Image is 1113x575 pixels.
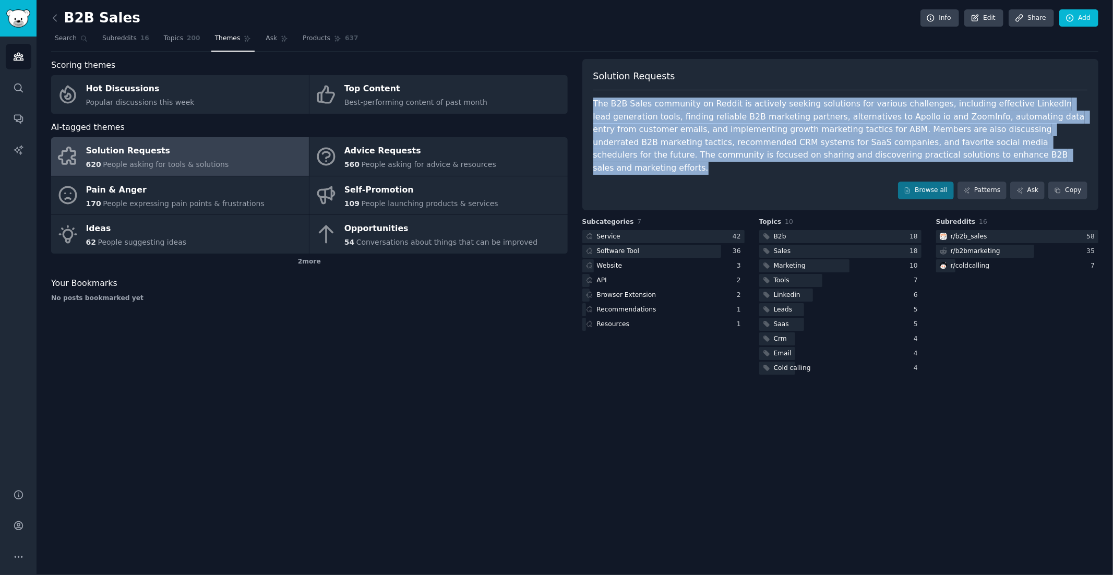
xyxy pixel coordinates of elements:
div: Top Content [344,81,487,98]
span: 16 [979,218,987,225]
a: Tools7 [759,274,921,287]
a: Saas5 [759,318,921,331]
div: 18 [909,232,921,242]
div: 1 [737,305,745,315]
a: Advice Requests560People asking for advice & resources [309,137,567,176]
a: Ask [1010,182,1045,199]
span: 62 [86,238,96,246]
div: Solution Requests [86,143,229,160]
span: 637 [345,34,358,43]
div: Self-Promotion [344,182,498,198]
a: Service42 [582,230,745,243]
img: coldcalling [940,262,947,269]
span: Conversations about things that can be improved [356,238,538,246]
div: Email [774,349,792,358]
a: Top ContentBest-performing content of past month [309,75,567,114]
span: People asking for tools & solutions [103,160,229,169]
span: 200 [187,34,200,43]
div: 18 [909,247,921,256]
div: Recommendations [597,305,656,315]
span: 560 [344,160,360,169]
a: Add [1059,9,1098,27]
a: Products637 [299,30,362,52]
a: Sales18 [759,245,921,258]
span: Search [55,34,77,43]
img: GummySearch logo [6,9,30,28]
a: Pain & Anger170People expressing pain points & frustrations [51,176,309,215]
span: Subreddits [936,218,976,227]
a: Hot DiscussionsPopular discussions this week [51,75,309,114]
div: 2 [737,291,745,300]
div: Advice Requests [344,143,496,160]
span: Themes [215,34,241,43]
span: 16 [140,34,149,43]
a: Linkedin6 [759,289,921,302]
div: 2 more [51,254,568,270]
div: Pain & Anger [86,182,265,198]
a: Topics200 [160,30,204,52]
span: 620 [86,160,101,169]
span: 109 [344,199,360,208]
div: 42 [733,232,745,242]
div: Service [597,232,620,242]
div: B2b [774,232,786,242]
a: B2b18 [759,230,921,243]
div: 3 [737,261,745,271]
span: Subreddits [102,34,137,43]
span: Products [303,34,330,43]
div: Software Tool [597,247,640,256]
div: 2 [737,276,745,285]
div: Leads [774,305,793,315]
div: 5 [914,320,921,329]
span: People asking for advice & resources [361,160,496,169]
div: Cold calling [774,364,811,373]
div: Crm [774,334,787,344]
div: Opportunities [344,221,538,237]
a: Self-Promotion109People launching products & services [309,176,567,215]
a: Opportunities54Conversations about things that can be improved [309,215,567,254]
div: Marketing [774,261,806,271]
span: People suggesting ideas [98,238,186,246]
h2: B2B Sales [51,10,140,27]
span: Topics [759,218,782,227]
button: Copy [1048,182,1087,199]
span: Topics [164,34,183,43]
span: Popular discussions this week [86,98,195,106]
div: Tools [774,276,789,285]
div: Website [597,261,623,271]
span: 7 [638,218,642,225]
div: API [597,276,607,285]
div: 5 [914,305,921,315]
a: Resources1 [582,318,745,331]
div: 7 [1091,261,1098,271]
a: Marketing10 [759,259,921,272]
div: Linkedin [774,291,800,300]
span: Solution Requests [593,70,675,83]
a: Solution Requests620People asking for tools & solutions [51,137,309,176]
div: Browser Extension [597,291,656,300]
a: Software Tool36 [582,245,745,258]
a: coldcallingr/coldcalling7 [936,259,1098,272]
div: 10 [909,261,921,271]
span: 10 [785,218,793,225]
div: No posts bookmarked yet [51,294,568,303]
span: 170 [86,199,101,208]
span: People launching products & services [361,199,498,208]
span: Your Bookmarks [51,277,117,290]
div: 6 [914,291,921,300]
a: Subreddits16 [99,30,153,52]
div: 4 [914,349,921,358]
span: People expressing pain points & frustrations [103,199,265,208]
a: Ask [262,30,292,52]
a: b2b_salesr/b2b_sales58 [936,230,1098,243]
div: r/ b2b_sales [951,232,987,242]
div: 36 [733,247,745,256]
span: AI-tagged themes [51,121,125,134]
a: Edit [964,9,1003,27]
div: 1 [737,320,745,329]
span: Best-performing content of past month [344,98,487,106]
div: 58 [1086,232,1098,242]
a: Email4 [759,347,921,360]
a: Patterns [958,182,1007,199]
a: Info [920,9,959,27]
